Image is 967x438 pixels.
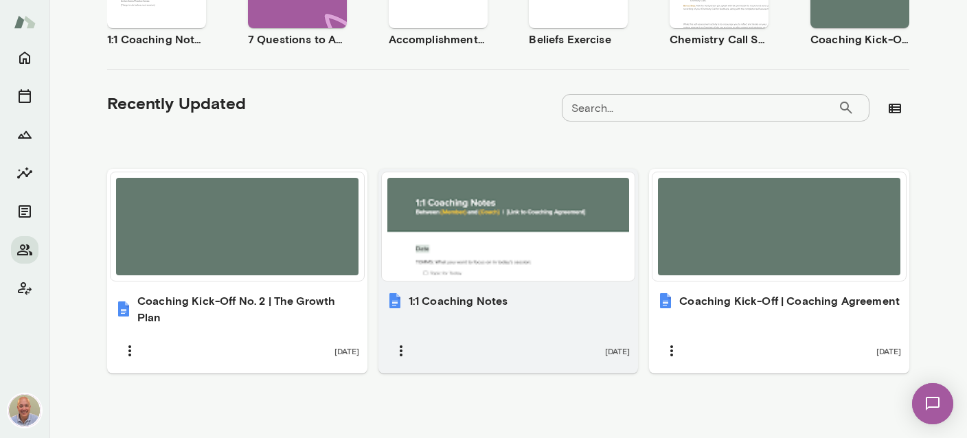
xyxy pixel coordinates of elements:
[670,31,769,47] h6: Chemistry Call Self-Assessment [Coaches only]
[248,31,347,47] h6: 7 Questions to Achieving Your Goals
[657,292,674,309] img: Coaching Kick-Off | Coaching Agreement
[107,31,206,47] h6: 1:1 Coaching Notes
[11,236,38,264] button: Members
[529,31,628,47] h6: Beliefs Exercise
[387,292,403,309] img: 1:1 Coaching Notes
[8,394,41,427] img: Marc Friedman
[679,292,900,309] h6: Coaching Kick-Off | Coaching Agreement
[876,345,901,356] span: [DATE]
[11,275,38,302] button: Client app
[810,31,909,47] h6: Coaching Kick-Off | Coaching Agreement
[11,198,38,225] button: Documents
[11,44,38,71] button: Home
[605,345,630,356] span: [DATE]
[107,92,246,114] h5: Recently Updated
[11,159,38,187] button: Insights
[14,9,36,35] img: Mento
[11,82,38,110] button: Sessions
[409,292,508,309] h6: 1:1 Coaching Notes
[115,301,132,317] img: Coaching Kick-Off No. 2 | The Growth Plan
[137,292,359,325] h6: Coaching Kick-Off No. 2 | The Growth Plan
[334,345,359,356] span: [DATE]
[11,121,38,148] button: Growth Plan
[389,31,488,47] h6: Accomplishment Tracker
